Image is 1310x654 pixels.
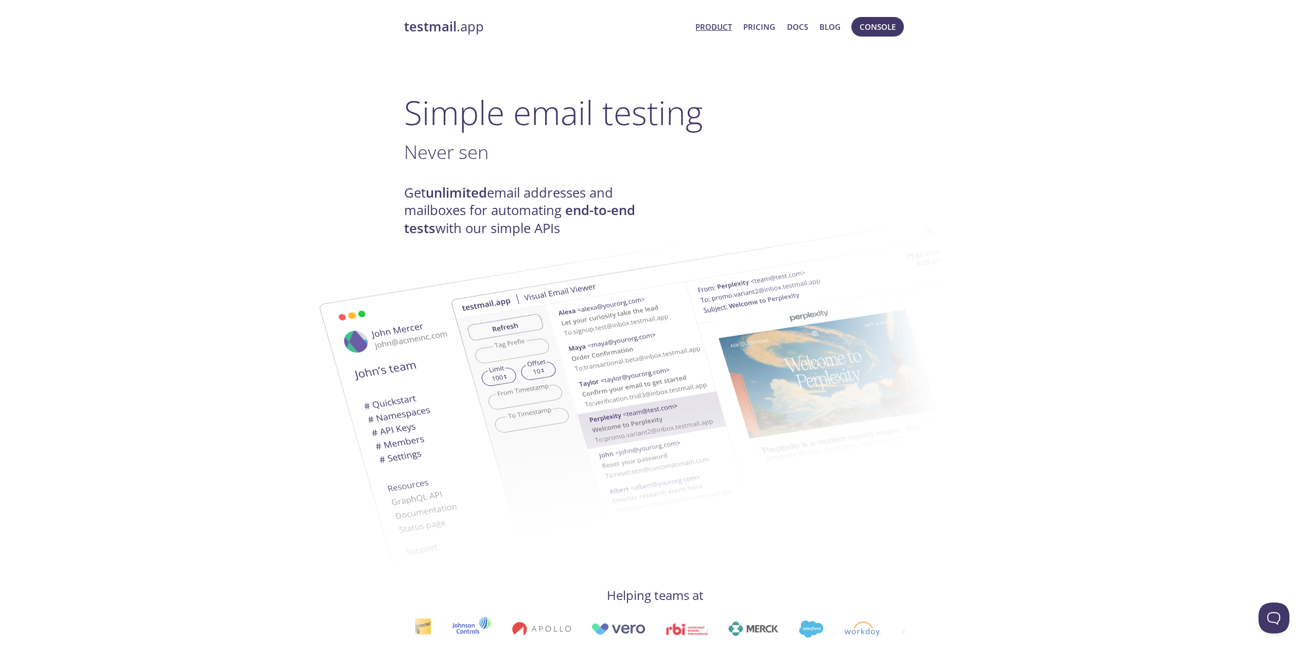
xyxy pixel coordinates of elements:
[851,17,904,37] button: Console
[404,201,635,237] strong: end-to-end tests
[281,238,836,587] img: testmail-email-viewer
[787,20,808,33] a: Docs
[695,20,732,33] a: Product
[819,20,841,33] a: Blog
[743,20,775,33] a: Pricing
[404,93,906,132] h1: Simple email testing
[404,184,655,237] h4: Get email addresses and mailboxes for automating with our simple APIs
[860,20,896,33] span: Console
[506,622,565,636] img: apollo
[660,623,702,635] img: rbi
[723,622,773,636] img: merck
[793,621,817,638] img: salesforce
[404,587,906,604] h4: Helping teams at
[426,184,487,202] strong: unlimited
[585,623,640,635] img: vero
[404,17,457,36] strong: testmail
[450,205,1006,553] img: testmail-email-viewer
[1259,603,1289,633] iframe: Help Scout Beacon - Open
[446,616,485,641] img: johnsoncontrols
[839,622,875,636] img: workday
[404,139,488,165] span: Never sen
[404,18,688,36] a: testmail.app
